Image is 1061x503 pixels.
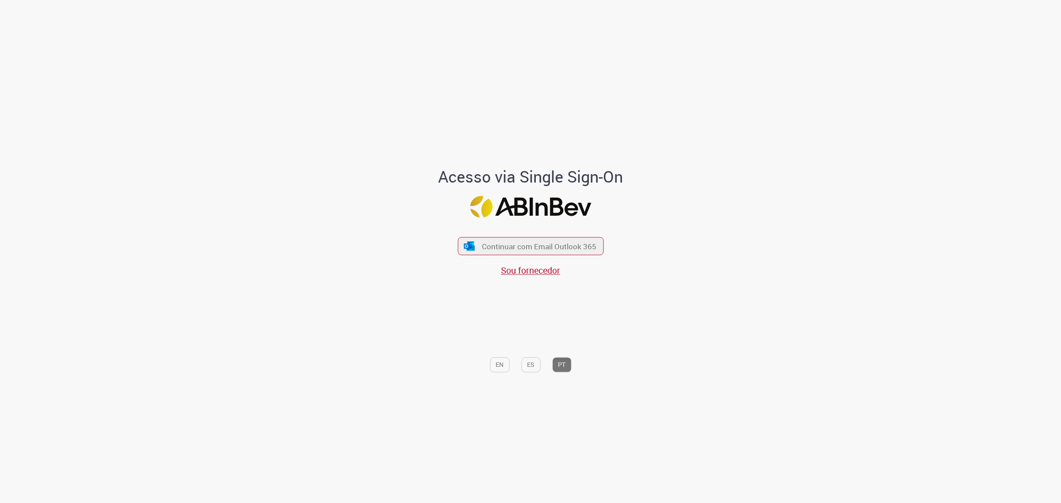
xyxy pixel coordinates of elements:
[470,196,591,218] img: Logo ABInBev
[501,265,560,277] a: Sou fornecedor
[521,357,540,372] button: ES
[458,237,603,255] button: ícone Azure/Microsoft 360 Continuar com Email Outlook 365
[490,357,509,372] button: EN
[552,357,571,372] button: PT
[482,241,596,251] span: Continuar com Email Outlook 365
[463,241,476,251] img: ícone Azure/Microsoft 360
[408,168,653,186] h1: Acesso via Single Sign-On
